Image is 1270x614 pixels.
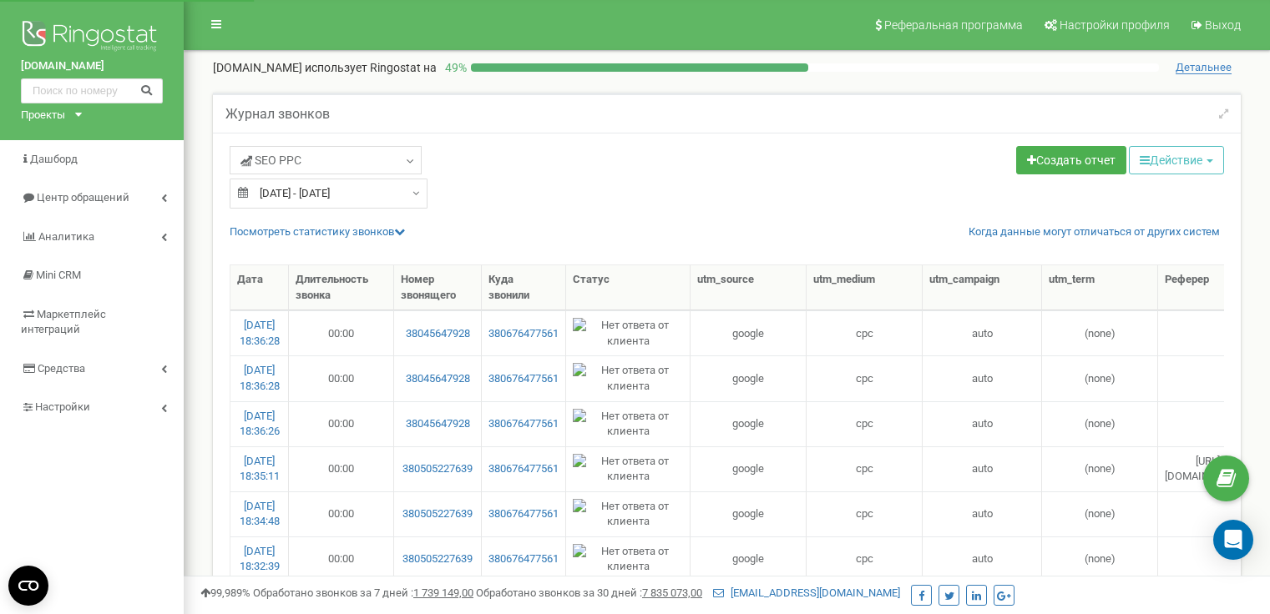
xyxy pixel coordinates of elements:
span: Аналитика [38,230,94,243]
a: 38045647928 [401,371,474,387]
span: [URL][DOMAIN_NAME].. [1165,455,1251,483]
a: 38045647928 [401,416,474,432]
span: Mini CRM [36,269,81,281]
span: Центр обращений [37,191,129,204]
td: (none) [1042,401,1158,446]
span: Обработано звонков за 7 дней : [253,586,473,599]
th: Дата [230,265,289,310]
a: 380676477561 [488,506,559,522]
a: 380676477561 [488,416,559,432]
td: cpc [807,355,923,400]
td: auto [923,310,1042,355]
a: Когда данные могут отличаться от других систем [969,224,1220,240]
a: 380676477561 [488,461,559,477]
td: 00:00 [289,310,394,355]
a: 380505227639 [401,461,474,477]
a: [DATE] 18:36:28 [240,364,280,392]
img: Нет ответа от клиента [573,544,683,575]
td: cpc [807,491,923,536]
a: [EMAIL_ADDRESS][DOMAIN_NAME] [713,586,900,599]
td: 00:00 [289,536,394,581]
span: SЕО PPС [240,152,301,169]
a: 380676477561 [488,326,559,342]
a: [DATE] 18:32:39 [240,545,280,573]
img: Ringostat logo [21,17,163,58]
td: auto [923,491,1042,536]
a: 380676477561 [488,551,559,567]
a: Посмотреть cтатистику звонков [230,225,405,238]
img: Нет ответа от клиента [573,499,683,530]
h5: Журнал звонков [225,107,330,122]
p: [DOMAIN_NAME] [213,59,437,76]
td: (none) [1042,491,1158,536]
a: [DATE] 18:36:26 [240,410,280,438]
img: Нет ответа от клиента [573,454,683,485]
p: 49 % [437,59,471,76]
td: (none) [1042,355,1158,400]
u: 1 739 149,00 [413,586,473,599]
a: 38045647928 [401,326,474,342]
td: google [691,446,807,491]
div: Open Intercom Messenger [1213,520,1253,560]
u: 7 835 073,00 [642,586,702,599]
a: [DOMAIN_NAME] [21,58,163,74]
th: utm_term [1042,265,1158,310]
span: Выход [1205,18,1241,32]
span: Обработано звонков за 30 дней : [476,586,702,599]
a: SЕО PPС [230,146,422,174]
td: (none) [1042,446,1158,491]
td: google [691,355,807,400]
td: cpc [807,536,923,581]
a: [DATE] 18:36:28 [240,319,280,347]
a: 380505227639 [401,506,474,522]
td: auto [923,446,1042,491]
td: auto [923,536,1042,581]
th: Куда звонили [482,265,566,310]
td: google [691,536,807,581]
th: utm_source [691,265,807,310]
td: auto [923,401,1042,446]
th: Реферер [1158,265,1258,310]
th: Статус [566,265,691,310]
td: google [691,401,807,446]
span: Средства [38,362,85,375]
span: Настройки профиля [1060,18,1170,32]
span: Настройки [35,400,90,413]
span: использует Ringostat на [305,61,437,74]
td: (none) [1042,310,1158,355]
a: 380676477561 [488,371,559,387]
td: google [691,491,807,536]
span: Маркетплейс интеграций [21,308,106,336]
td: 00:00 [289,491,394,536]
td: 00:00 [289,446,394,491]
button: Действие [1129,146,1224,174]
td: cpc [807,446,923,491]
a: [DATE] 18:35:11 [240,455,280,483]
img: Нет ответа от клиента [573,409,683,440]
img: Нет ответа от клиента [573,318,683,349]
th: utm_medium [807,265,923,310]
th: Номер звонящего [394,265,482,310]
a: [DATE] 18:34:48 [240,500,280,528]
td: cpc [807,310,923,355]
button: Open CMP widget [8,566,48,606]
a: Создать отчет [1016,146,1126,174]
span: Реферальная программа [884,18,1023,32]
td: 00:00 [289,355,394,400]
td: google [691,310,807,355]
input: Поиск по номеру [21,78,163,103]
th: utm_campaign [923,265,1042,310]
a: 380505227639 [401,551,474,567]
img: Нет ответа от клиента [573,363,683,394]
td: cpc [807,401,923,446]
td: auto [923,355,1042,400]
td: 00:00 [289,401,394,446]
span: Детальнее [1176,61,1232,74]
span: Дашборд [30,153,78,165]
span: 99,989% [200,586,250,599]
div: Проекты [21,108,65,123]
th: Длительность звонка [289,265,394,310]
td: (none) [1042,536,1158,581]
